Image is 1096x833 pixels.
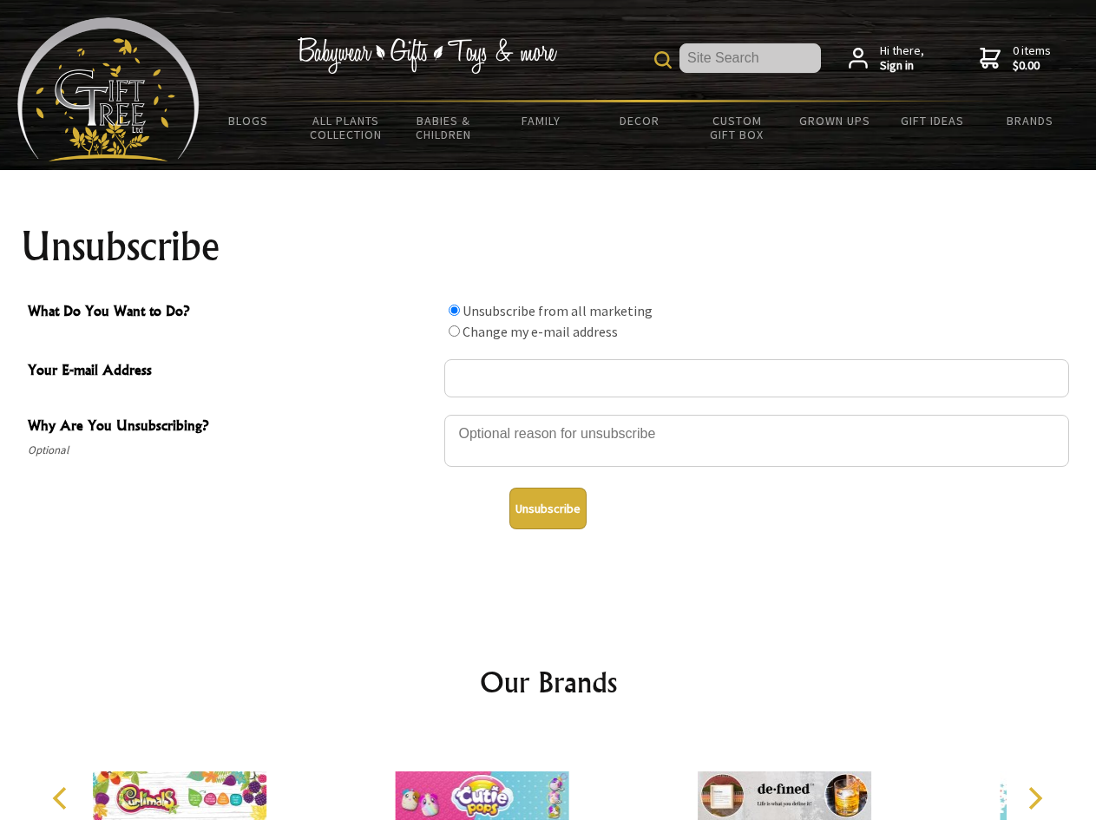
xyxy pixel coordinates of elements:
a: Brands [981,102,1080,139]
a: Babies & Children [395,102,493,153]
button: Unsubscribe [509,488,587,529]
img: Babywear - Gifts - Toys & more [297,37,557,74]
input: Your E-mail Address [444,359,1069,397]
h1: Unsubscribe [21,226,1076,267]
a: Family [493,102,591,139]
a: BLOGS [200,102,298,139]
span: Optional [28,440,436,461]
a: 0 items$0.00 [980,43,1051,74]
label: Unsubscribe from all marketing [463,302,653,319]
button: Next [1015,779,1053,817]
a: Gift Ideas [883,102,981,139]
textarea: Why Are You Unsubscribing? [444,415,1069,467]
button: Previous [43,779,82,817]
img: Babyware - Gifts - Toys and more... [17,17,200,161]
span: Your E-mail Address [28,359,436,384]
span: What Do You Want to Do? [28,300,436,325]
input: What Do You Want to Do? [449,325,460,337]
label: Change my e-mail address [463,323,618,340]
strong: Sign in [880,58,924,74]
a: Hi there,Sign in [849,43,924,74]
a: All Plants Collection [298,102,396,153]
a: Grown Ups [785,102,883,139]
span: Why Are You Unsubscribing? [28,415,436,440]
strong: $0.00 [1013,58,1051,74]
span: Hi there, [880,43,924,74]
input: What Do You Want to Do? [449,305,460,316]
a: Custom Gift Box [688,102,786,153]
span: 0 items [1013,43,1051,74]
a: Decor [590,102,688,139]
h2: Our Brands [35,661,1062,703]
input: Site Search [679,43,821,73]
img: product search [654,51,672,69]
